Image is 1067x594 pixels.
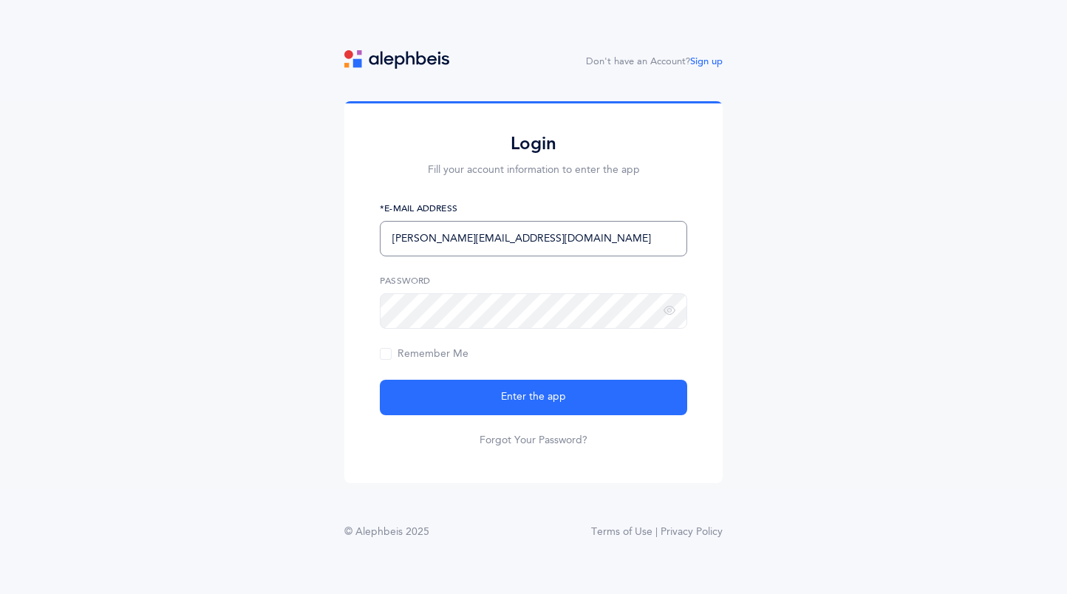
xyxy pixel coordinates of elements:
[480,433,587,448] a: Forgot Your Password?
[380,274,687,287] label: Password
[591,525,723,540] a: Terms of Use | Privacy Policy
[380,348,468,360] span: Remember Me
[993,520,1049,576] iframe: Drift Widget Chat Controller
[344,525,429,540] div: © Alephbeis 2025
[690,56,723,66] a: Sign up
[380,163,687,178] p: Fill your account information to enter the app
[586,55,723,69] div: Don't have an Account?
[501,389,566,405] span: Enter the app
[380,380,687,415] button: Enter the app
[344,50,449,69] img: logo.svg
[380,202,687,215] label: *E-Mail Address
[380,132,687,155] h2: Login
